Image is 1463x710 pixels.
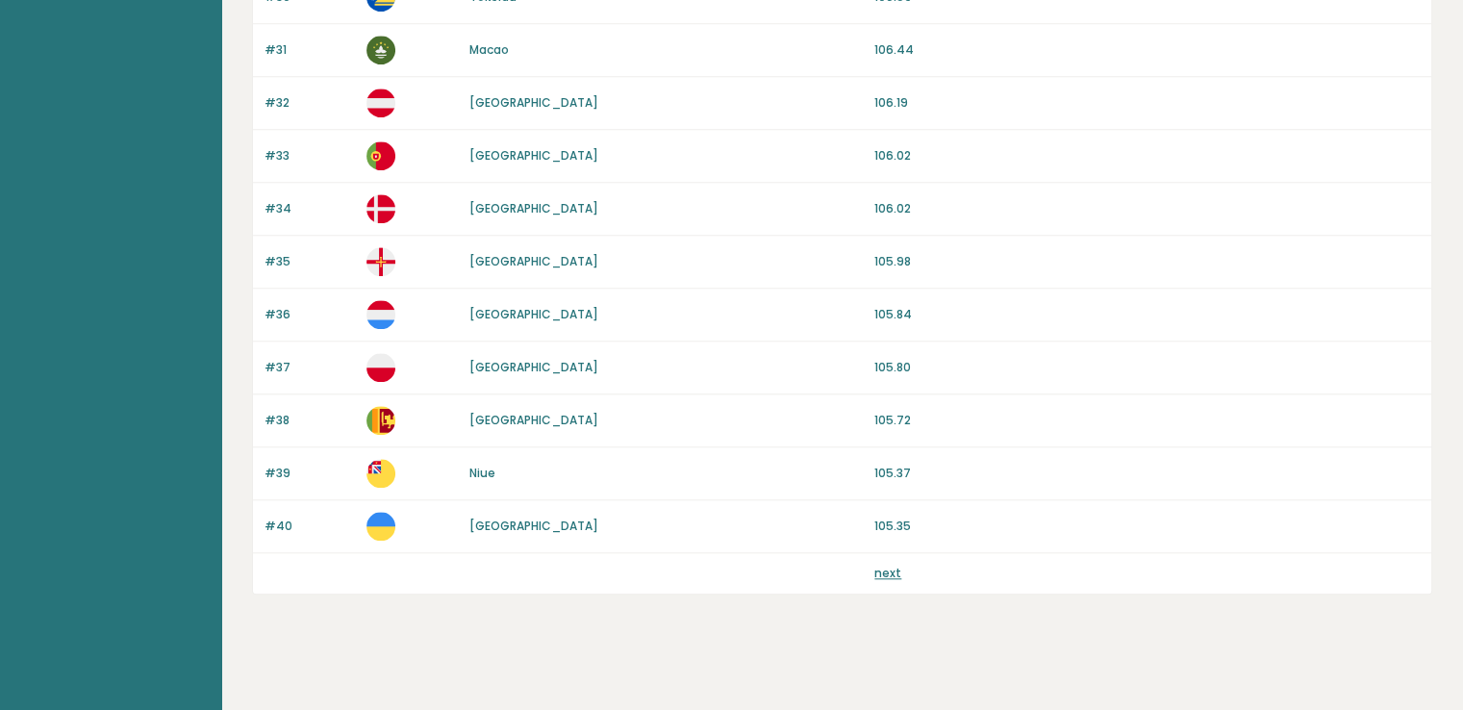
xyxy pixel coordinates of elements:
[366,512,395,541] img: ua.svg
[469,518,598,534] a: [GEOGRAPHIC_DATA]
[469,41,509,58] a: Macao
[874,147,1420,165] p: 106.02
[874,565,901,581] a: next
[265,253,355,270] p: #35
[366,353,395,382] img: pl.svg
[265,200,355,217] p: #34
[265,41,355,59] p: #31
[874,94,1420,112] p: 106.19
[265,147,355,165] p: #33
[874,306,1420,323] p: 105.84
[366,194,395,223] img: dk.svg
[874,253,1420,270] p: 105.98
[469,147,598,164] a: [GEOGRAPHIC_DATA]
[469,412,598,428] a: [GEOGRAPHIC_DATA]
[366,247,395,276] img: gg.svg
[265,518,355,535] p: #40
[469,253,598,269] a: [GEOGRAPHIC_DATA]
[874,465,1420,482] p: 105.37
[469,465,495,481] a: Niue
[874,412,1420,429] p: 105.72
[366,406,395,435] img: lk.svg
[469,200,598,216] a: [GEOGRAPHIC_DATA]
[469,359,598,375] a: [GEOGRAPHIC_DATA]
[265,94,355,112] p: #32
[265,465,355,482] p: #39
[366,300,395,329] img: lu.svg
[366,89,395,117] img: at.svg
[265,359,355,376] p: #37
[366,141,395,170] img: pt.svg
[874,41,1420,59] p: 106.44
[265,412,355,429] p: #38
[366,36,395,64] img: mo.svg
[469,306,598,322] a: [GEOGRAPHIC_DATA]
[874,518,1420,535] p: 105.35
[366,459,395,488] img: nu.svg
[874,359,1420,376] p: 105.80
[469,94,598,111] a: [GEOGRAPHIC_DATA]
[265,306,355,323] p: #36
[874,200,1420,217] p: 106.02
